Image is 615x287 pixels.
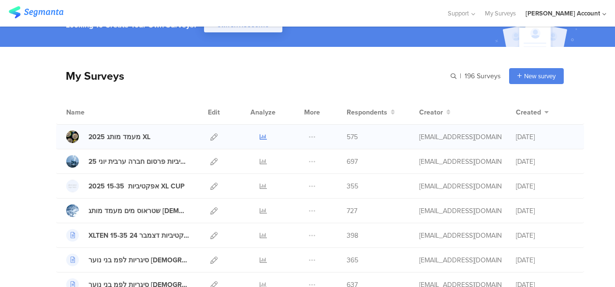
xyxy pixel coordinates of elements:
button: Respondents [347,107,395,117]
div: Edit [204,100,224,124]
div: XLTEN 15-35 אפקטיביות דצמבר 24 [88,230,189,241]
span: 365 [347,255,358,265]
div: odelya@ifocus-r.com [419,132,501,142]
a: XLTEN 15-35 אפקטיביות דצמבר 24 [66,229,189,242]
span: Creator [419,107,443,117]
span: 398 [347,230,358,241]
div: שטראוס מים אפקטיביות פרסום חברה ערבית יוני 25 [88,157,189,167]
span: New survey [524,72,556,81]
div: [PERSON_NAME] Account [526,9,600,18]
span: Created [516,107,541,117]
div: My Surveys [56,68,124,84]
div: More [302,100,322,124]
div: [DATE] [516,206,574,216]
span: 727 [347,206,357,216]
span: 575 [347,132,358,142]
div: odelya@ifocus-r.com [419,181,501,191]
div: Name [66,107,124,117]
div: 2025 מעמד מותג XL [88,132,150,142]
a: שטראוס מים אפקטיביות פרסום חברה ערבית יוני 25 [66,155,189,168]
img: segmanta logo [9,6,63,18]
div: 2025 אפקטיביות 15-35 XL CUP [88,181,185,191]
div: [DATE] [516,230,574,241]
a: 2025 מעמד מותג XL [66,130,150,143]
div: [DATE] [516,157,574,167]
a: שטראוס מים מעמד מותג [DEMOGRAPHIC_DATA] ינואר 2025 [66,204,189,217]
span: Respondents [347,107,387,117]
button: Created [516,107,549,117]
a: סיגריות לפמ בני נוער [DEMOGRAPHIC_DATA] [66,254,189,266]
span: Support [448,9,469,18]
span: 355 [347,181,358,191]
div: [DATE] [516,181,574,191]
div: Analyze [249,100,278,124]
div: odelya@ifocus-r.com [419,206,501,216]
span: 196 Surveys [465,71,501,81]
div: סיגריות לפמ בני נוער ערבים [88,255,189,265]
div: שטראוס מים מעמד מותג ערבים ינואר 2025 [88,206,189,216]
div: odelya@ifocus-r.com [419,157,501,167]
div: odelya@ifocus-r.com [419,255,501,265]
button: Creator [419,107,451,117]
div: [DATE] [516,255,574,265]
div: odelya@ifocus-r.com [419,230,501,241]
a: 2025 אפקטיביות 15-35 XL CUP [66,180,185,192]
span: | [458,71,463,81]
span: 697 [347,157,358,167]
div: [DATE] [516,132,574,142]
img: create_account_image.svg [484,6,584,50]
